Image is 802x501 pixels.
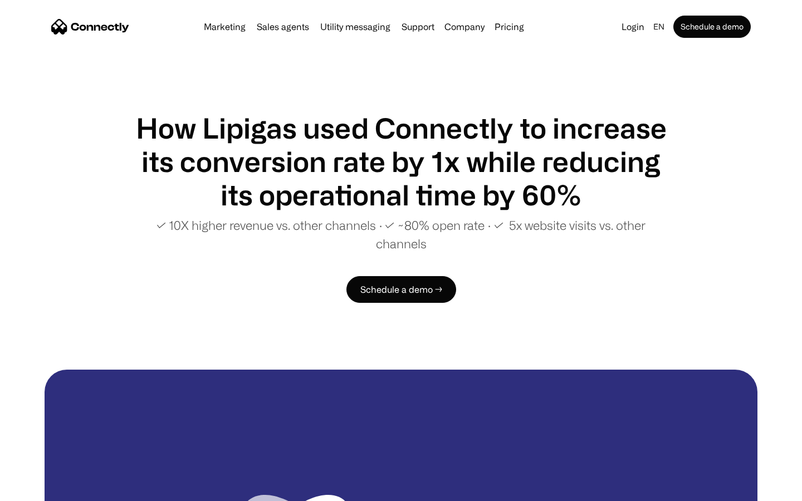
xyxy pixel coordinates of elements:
a: Marketing [199,22,250,31]
ul: Language list [22,482,67,497]
p: ✓ 10X higher revenue vs. other channels ∙ ✓ ~80% open rate ∙ ✓ 5x website visits vs. other channels [134,216,668,253]
a: Schedule a demo → [346,276,456,303]
aside: Language selected: English [11,480,67,497]
div: Company [444,19,485,35]
div: en [653,19,664,35]
a: Pricing [490,22,529,31]
a: Schedule a demo [673,16,751,38]
a: Sales agents [252,22,314,31]
a: Support [397,22,439,31]
a: Utility messaging [316,22,395,31]
a: Login [617,19,649,35]
h1: How Lipigas used Connectly to increase its conversion rate by 1x while reducing its operational t... [134,111,668,212]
